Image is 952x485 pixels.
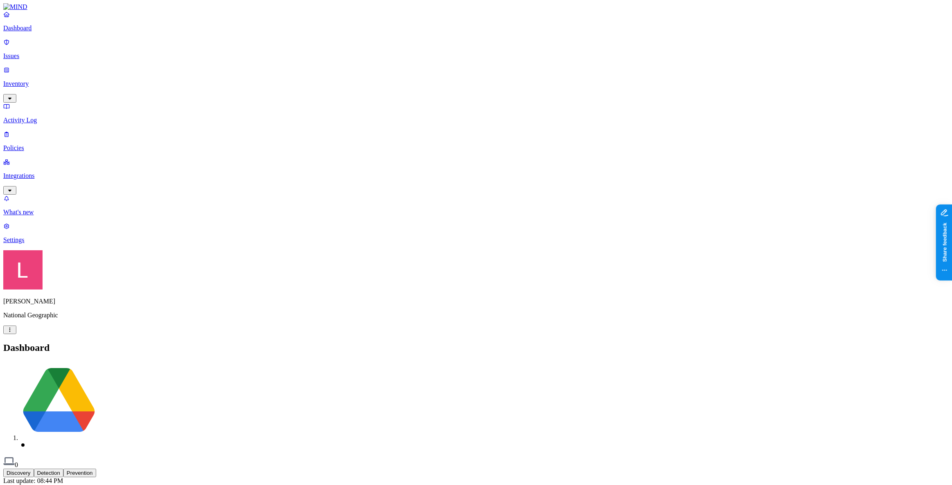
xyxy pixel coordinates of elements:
span: 0 [15,461,18,468]
a: Settings [3,222,949,244]
a: Issues [3,38,949,60]
h2: Dashboard [3,342,949,353]
p: [PERSON_NAME] [3,298,949,305]
p: Integrations [3,172,949,180]
a: Activity Log [3,103,949,124]
p: Issues [3,52,949,60]
button: Detection [34,469,63,477]
button: Discovery [3,469,34,477]
img: svg%3e [3,456,15,467]
a: What's new [3,195,949,216]
a: MIND [3,3,949,11]
a: Integrations [3,158,949,193]
a: Policies [3,130,949,152]
p: Activity Log [3,117,949,124]
button: Prevention [63,469,96,477]
p: Settings [3,236,949,244]
img: MIND [3,3,27,11]
img: Landen Brown [3,250,43,290]
img: svg%3e [20,362,98,440]
p: National Geographic [3,312,949,319]
p: Inventory [3,80,949,88]
p: Policies [3,144,949,152]
a: Dashboard [3,11,949,32]
p: What's new [3,209,949,216]
p: Dashboard [3,25,949,32]
a: Inventory [3,66,949,101]
span: Last update: 08:44 PM [3,477,63,484]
